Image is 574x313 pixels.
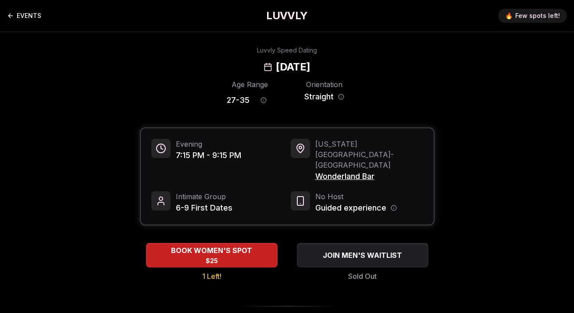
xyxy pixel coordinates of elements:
[515,11,560,20] span: Few spots left!
[315,191,397,202] span: No Host
[301,79,348,90] div: Orientation
[338,94,344,100] button: Orientation information
[202,271,221,281] span: 1 Left!
[266,9,307,23] a: LUVVLY
[176,202,232,214] span: 6-9 First Dates
[176,139,241,149] span: Evening
[227,94,250,106] span: 27 - 35
[169,245,254,256] span: BOOK WOMEN'S SPOT
[176,149,241,162] span: 7:15 PM - 9:15 PM
[315,170,423,183] span: Wonderland Bar
[206,257,218,265] span: $25
[505,11,513,20] span: 🔥
[254,91,273,110] button: Age range information
[146,243,278,267] button: BOOK WOMEN'S SPOT - 1 Left!
[315,202,386,214] span: Guided experience
[7,7,41,25] a: Back to events
[276,60,310,74] h2: [DATE]
[304,91,334,103] span: Straight
[391,205,397,211] button: Host information
[321,250,404,260] span: JOIN MEN'S WAITLIST
[348,271,377,281] span: Sold Out
[176,191,232,202] span: Intimate Group
[297,243,428,267] button: JOIN MEN'S WAITLIST - Sold Out
[257,46,317,55] div: Luvvly Speed Dating
[227,79,273,90] div: Age Range
[315,139,423,170] span: [US_STATE][GEOGRAPHIC_DATA] - [GEOGRAPHIC_DATA]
